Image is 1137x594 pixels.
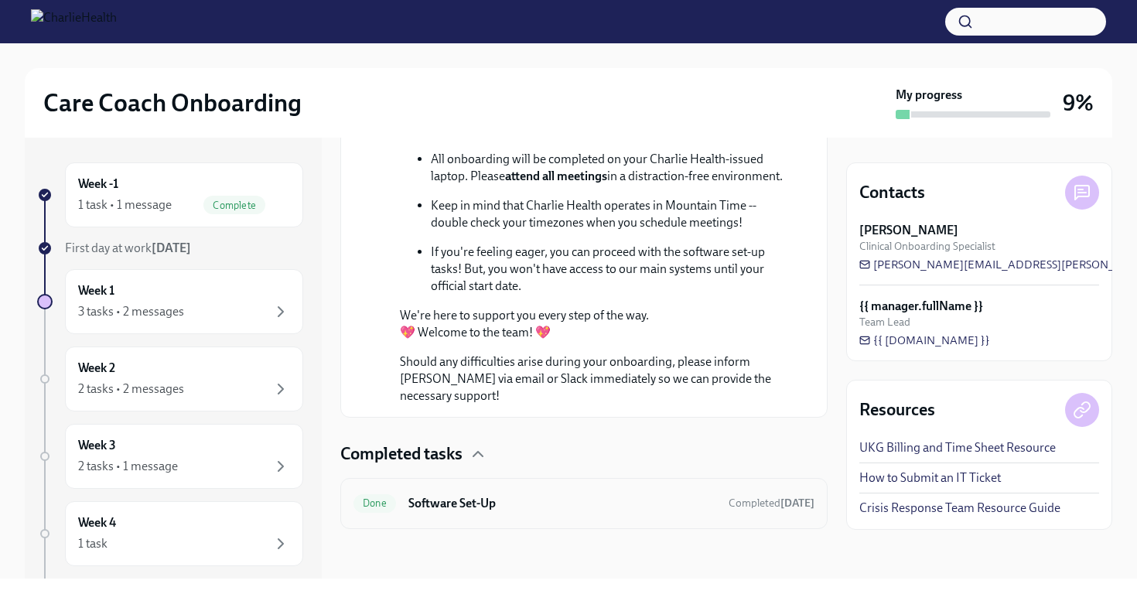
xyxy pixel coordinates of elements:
[400,353,790,405] p: Should any difficulties arise during your onboarding, please inform [PERSON_NAME] via email or Sl...
[78,514,116,531] h6: Week 4
[729,496,814,510] span: August 8th, 2025 10:58
[43,87,302,118] h2: Care Coach Onboarding
[431,244,790,295] p: If you're feeling eager, you can proceed with the software set-up tasks! But, you won't have acce...
[1063,89,1094,117] h3: 9%
[152,241,191,255] strong: [DATE]
[859,222,958,239] strong: [PERSON_NAME]
[859,239,995,254] span: Clinical Onboarding Specialist
[859,315,910,329] span: Team Lead
[31,9,117,34] img: CharlieHealth
[37,501,303,566] a: Week 41 task
[431,151,790,185] p: All onboarding will be completed on your Charlie Health-issued laptop. Please in a distraction-fr...
[353,497,396,509] span: Done
[78,360,115,377] h6: Week 2
[203,200,265,211] span: Complete
[37,424,303,489] a: Week 32 tasks • 1 message
[859,333,990,348] a: {{ [DOMAIN_NAME] }}
[78,176,118,193] h6: Week -1
[37,346,303,411] a: Week 22 tasks • 2 messages
[859,500,1060,517] a: Crisis Response Team Resource Guide
[78,458,178,475] div: 2 tasks • 1 message
[78,196,172,213] div: 1 task • 1 message
[353,491,814,516] a: DoneSoftware Set-UpCompleted[DATE]
[431,197,790,231] p: Keep in mind that Charlie Health operates in Mountain Time -- double check your timezones when yo...
[400,307,790,341] p: We're here to support you every step of the way. 💖 Welcome to the team! 💖
[859,469,1001,486] a: How to Submit an IT Ticket
[780,497,814,510] strong: [DATE]
[859,439,1056,456] a: UKG Billing and Time Sheet Resource
[859,398,935,422] h4: Resources
[78,303,184,320] div: 3 tasks • 2 messages
[65,241,191,255] span: First day at work
[78,437,116,454] h6: Week 3
[408,495,716,512] h6: Software Set-Up
[78,535,108,552] div: 1 task
[859,298,983,315] strong: {{ manager.fullName }}
[340,442,463,466] h4: Completed tasks
[896,87,962,104] strong: My progress
[729,497,814,510] span: Completed
[505,169,607,183] strong: attend all meetings
[78,381,184,398] div: 2 tasks • 2 messages
[37,269,303,334] a: Week 13 tasks • 2 messages
[78,282,114,299] h6: Week 1
[37,240,303,257] a: First day at work[DATE]
[37,162,303,227] a: Week -11 task • 1 messageComplete
[340,442,828,466] div: Completed tasks
[859,181,925,204] h4: Contacts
